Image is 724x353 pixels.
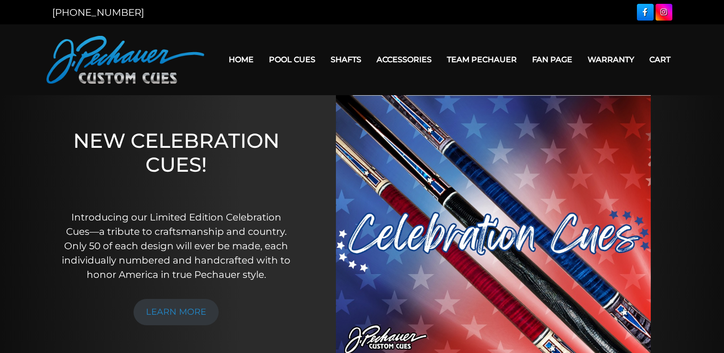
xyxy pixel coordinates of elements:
[524,47,580,72] a: Fan Page
[59,129,293,197] h1: NEW CELEBRATION CUES!
[46,36,204,84] img: Pechauer Custom Cues
[52,7,144,18] a: [PHONE_NUMBER]
[221,47,261,72] a: Home
[261,47,323,72] a: Pool Cues
[439,47,524,72] a: Team Pechauer
[59,210,293,282] p: Introducing our Limited Edition Celebration Cues—a tribute to craftsmanship and country. Only 50 ...
[369,47,439,72] a: Accessories
[642,47,678,72] a: Cart
[134,299,219,325] a: LEARN MORE
[323,47,369,72] a: Shafts
[580,47,642,72] a: Warranty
